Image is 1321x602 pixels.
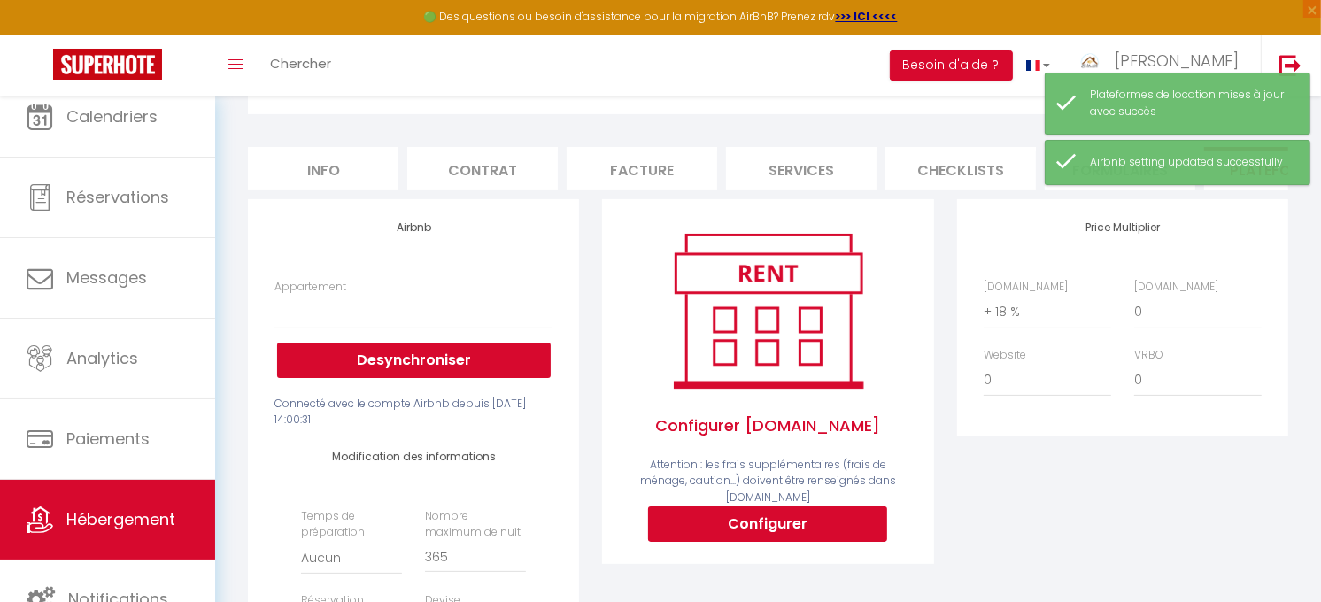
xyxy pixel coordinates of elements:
span: Configurer [DOMAIN_NAME] [629,396,907,456]
li: Checklists [885,147,1036,190]
span: Hébergement [66,508,175,530]
span: Chercher [270,54,331,73]
li: Services [726,147,877,190]
span: Paiements [66,428,150,450]
button: Configurer [648,506,887,542]
li: Facture [567,147,717,190]
div: Airbnb setting updated successfully [1090,154,1292,171]
label: VRBO [1134,347,1163,364]
span: Calendriers [66,105,158,127]
img: logout [1279,54,1302,76]
h4: Price Multiplier [984,221,1262,234]
a: Chercher [257,35,344,96]
span: Messages [66,266,147,289]
h4: Modification des informations [301,451,526,463]
label: Nombre maximum de nuit [425,508,526,542]
button: Desynchroniser [277,343,551,378]
label: [DOMAIN_NAME] [984,279,1068,296]
img: ... [1077,52,1103,70]
span: Réservations [66,186,169,208]
li: Info [248,147,398,190]
div: Plateformes de location mises à jour avec succès [1090,87,1292,120]
img: rent.png [655,226,881,396]
label: Appartement [274,279,346,296]
span: Analytics [66,347,138,369]
label: [DOMAIN_NAME] [1134,279,1218,296]
span: [PERSON_NAME] [1115,50,1239,72]
label: Temps de préparation [301,508,402,542]
h4: Airbnb [274,221,552,234]
li: Contrat [407,147,558,190]
button: Besoin d'aide ? [890,50,1013,81]
a: >>> ICI <<<< [836,9,898,24]
div: Connecté avec le compte Airbnb depuis [DATE] 14:00:31 [274,396,552,429]
label: Website [984,347,1026,364]
span: Attention : les frais supplémentaires (frais de ménage, caution...) doivent être renseignés dans ... [640,457,896,506]
a: ... [PERSON_NAME] [1063,35,1261,96]
img: Super Booking [53,49,162,80]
